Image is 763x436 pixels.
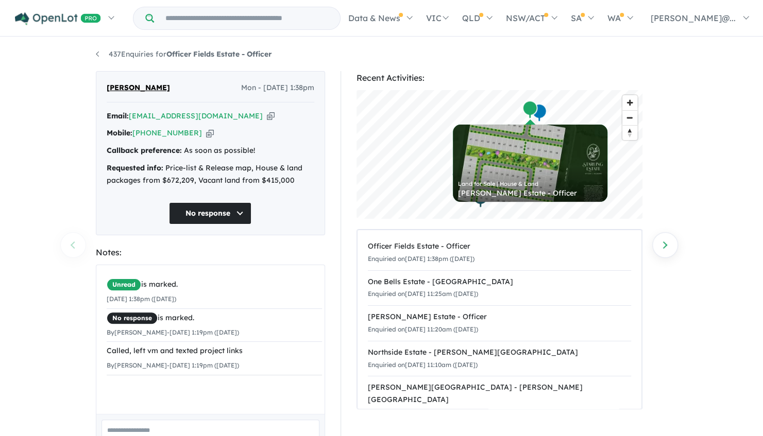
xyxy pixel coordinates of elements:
div: [PERSON_NAME] Estate - Officer [458,189,602,197]
div: is marked. [107,278,322,291]
div: Land for Sale | House & Land [458,181,602,187]
div: Map marker [522,100,537,119]
span: Mon - [DATE] 1:38pm [241,82,314,94]
div: is marked. [107,312,322,324]
span: Zoom out [622,111,637,125]
small: Enquiried on [DATE] 11:20am ([DATE]) [368,325,478,333]
strong: Requested info: [107,163,163,172]
button: Zoom in [622,95,637,110]
a: Officer Fields Estate - OfficerEnquiried on[DATE] 1:38pm ([DATE]) [368,235,631,271]
button: Copy [206,128,214,138]
input: Try estate name, suburb, builder or developer [156,7,338,29]
nav: breadcrumb [96,48,668,61]
img: Openlot PRO Logo White [15,12,101,25]
small: Enquiried on [DATE] 11:25am ([DATE]) [368,290,478,298]
small: By [PERSON_NAME] - [DATE] 1:19pm ([DATE]) [107,328,239,336]
div: Officer Fields Estate - Officer [368,240,631,253]
small: By [PERSON_NAME] - [DATE] 1:19pm ([DATE]) [107,361,239,369]
button: Reset bearing to north [622,125,637,140]
span: [PERSON_NAME] [107,82,170,94]
button: Zoom out [622,110,637,125]
strong: Officer Fields Estate - Officer [166,49,272,59]
a: [PERSON_NAME][GEOGRAPHIC_DATA] - [PERSON_NAME][GEOGRAPHIC_DATA]Enquiried on[DATE] 11:08am ([DATE]) [368,376,631,424]
small: Enquiried on [DATE] 11:10am ([DATE]) [368,361,478,369]
div: As soon as possible! [107,145,314,157]
div: [PERSON_NAME] Estate - Officer [368,311,631,323]
button: No response [169,202,251,224]
a: [EMAIL_ADDRESS][DOMAIN_NAME] [129,111,263,120]
span: [PERSON_NAME]@... [651,13,736,23]
strong: Callback preference: [107,146,182,155]
span: No response [107,312,158,324]
small: [DATE] 1:38pm ([DATE]) [107,295,176,303]
button: Copy [267,111,275,121]
small: Enquiried on [DATE] 11:08am ([DATE]) [368,408,478,416]
a: Northside Estate - [PERSON_NAME][GEOGRAPHIC_DATA]Enquiried on[DATE] 11:10am ([DATE]) [368,341,631,377]
strong: Email: [107,111,129,120]
a: One Bells Estate - [GEOGRAPHIC_DATA]Enquiried on[DATE] 11:25am ([DATE]) [368,270,631,306]
small: Enquiried on [DATE] 1:38pm ([DATE]) [368,255,474,263]
div: [PERSON_NAME][GEOGRAPHIC_DATA] - [PERSON_NAME][GEOGRAPHIC_DATA] [368,381,631,406]
div: Called, left vm and texted project links [107,345,322,357]
div: Northside Estate - [PERSON_NAME][GEOGRAPHIC_DATA] [368,346,631,359]
strong: Mobile: [107,128,132,137]
span: Unread [107,278,141,291]
a: Land for Sale | House & Land [PERSON_NAME] Estate - Officer [453,125,607,202]
div: Map marker [531,103,547,123]
canvas: Map [357,90,642,219]
div: One Bells Estate - [GEOGRAPHIC_DATA] [368,276,631,288]
div: Notes: [96,246,325,259]
div: Recent Activities: [357,71,642,85]
a: 437Enquiries forOfficer Fields Estate - Officer [96,49,272,59]
div: Map marker [451,167,467,186]
a: [PHONE_NUMBER] [132,128,202,137]
div: Price-list & Release map, House & land packages from $672,209, Vacant land from $415,000 [107,162,314,187]
a: [PERSON_NAME] Estate - OfficerEnquiried on[DATE] 11:20am ([DATE]) [368,305,631,341]
span: Reset bearing to north [622,126,637,140]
